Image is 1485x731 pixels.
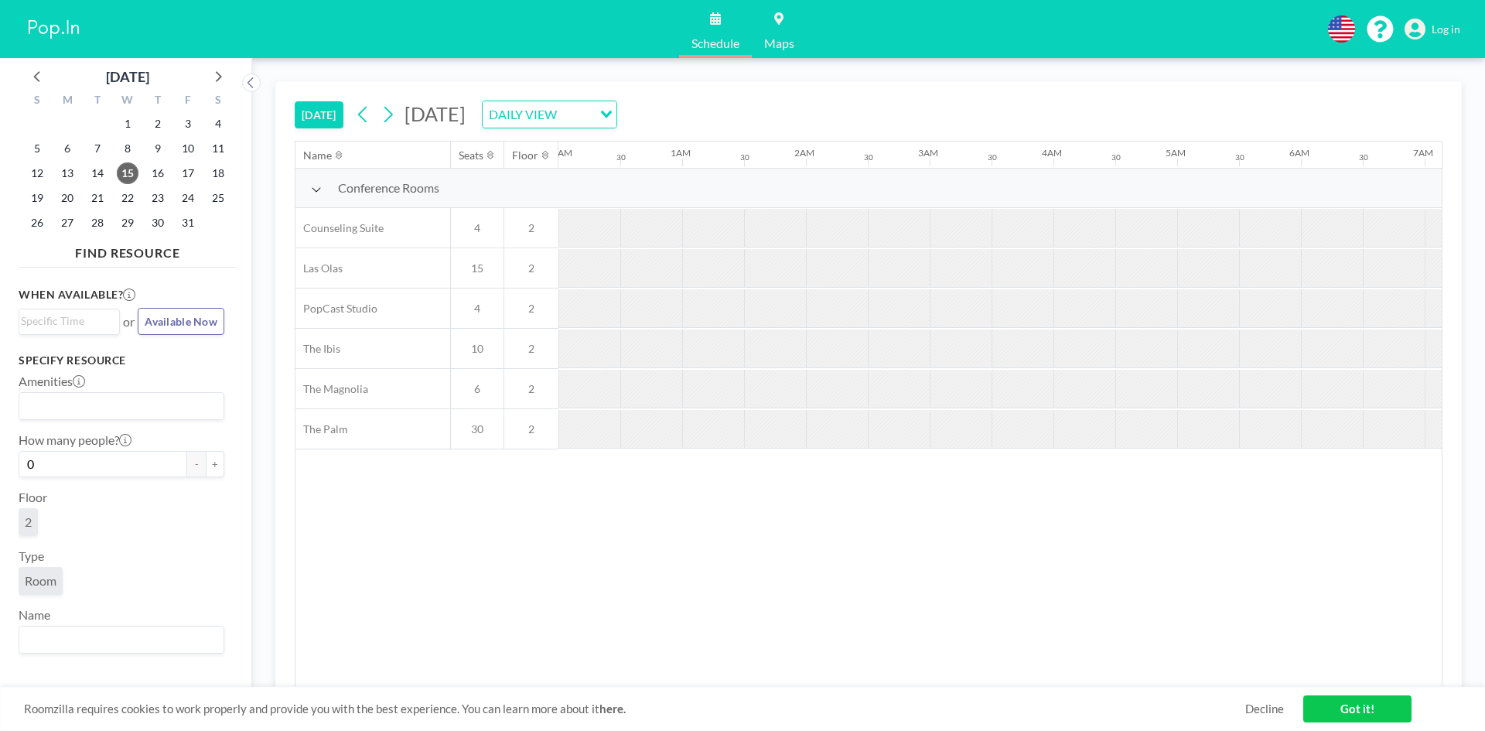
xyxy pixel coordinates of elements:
a: here. [599,702,626,716]
div: 3AM [918,147,938,159]
span: 2 [504,302,558,316]
input: Search for option [562,104,591,125]
label: Floor [19,490,47,505]
div: 4AM [1042,147,1062,159]
div: 6AM [1289,147,1309,159]
span: Saturday, October 4, 2025 [207,113,229,135]
span: Las Olas [295,261,343,275]
span: 15 [451,261,504,275]
span: Sunday, October 26, 2025 [26,212,48,234]
a: Log in [1405,19,1460,40]
a: Got it! [1303,695,1412,722]
div: 12AM [547,147,572,159]
input: Search for option [21,396,215,416]
div: 30 [616,152,626,162]
span: Available Now [145,315,217,328]
span: Counseling Suite [295,221,384,235]
span: Tuesday, October 21, 2025 [87,187,108,209]
div: Name [303,149,332,162]
span: Tuesday, October 28, 2025 [87,212,108,234]
span: 2 [504,221,558,235]
span: Conference Rooms [338,180,439,196]
input: Search for option [21,630,215,650]
span: Friday, October 17, 2025 [177,162,199,184]
span: 10 [451,342,504,356]
img: organization-logo [25,14,84,45]
span: The Palm [295,422,348,436]
div: Search for option [19,393,224,419]
span: Thursday, October 16, 2025 [147,162,169,184]
button: [DATE] [295,101,343,128]
span: Friday, October 3, 2025 [177,113,199,135]
div: Seats [459,149,483,162]
span: Schedule [691,37,739,50]
h4: FIND RESOURCE [19,239,237,261]
span: Sunday, October 5, 2025 [26,138,48,159]
div: Search for option [19,627,224,653]
div: 30 [740,152,749,162]
span: 30 [451,422,504,436]
span: Wednesday, October 8, 2025 [117,138,138,159]
span: Thursday, October 30, 2025 [147,212,169,234]
button: Available Now [138,308,224,335]
span: Wednesday, October 15, 2025 [117,162,138,184]
div: 30 [864,152,873,162]
div: 30 [988,152,997,162]
span: Roomzilla requires cookies to work properly and provide you with the best experience. You can lea... [24,702,1245,716]
div: T [83,91,113,111]
span: Log in [1432,22,1460,36]
label: Type [19,548,44,564]
span: Tuesday, October 7, 2025 [87,138,108,159]
div: 5AM [1166,147,1186,159]
div: Floor [512,149,538,162]
span: 2 [504,342,558,356]
span: 2 [25,514,32,529]
a: Decline [1245,702,1284,716]
span: Monday, October 20, 2025 [56,187,78,209]
span: DAILY VIEW [486,104,560,125]
div: Search for option [483,101,616,128]
span: Wednesday, October 22, 2025 [117,187,138,209]
span: Maps [764,37,794,50]
div: M [53,91,83,111]
span: Monday, October 6, 2025 [56,138,78,159]
span: Thursday, October 23, 2025 [147,187,169,209]
span: Tuesday, October 14, 2025 [87,162,108,184]
div: F [172,91,203,111]
span: 2 [504,422,558,436]
span: Room [25,573,56,588]
span: Friday, October 10, 2025 [177,138,199,159]
span: Monday, October 27, 2025 [56,212,78,234]
div: [DATE] [106,66,149,87]
span: [DATE] [405,102,466,125]
span: The Magnolia [295,382,368,396]
div: Search for option [19,309,119,333]
span: 4 [451,221,504,235]
button: - [187,451,206,477]
span: Saturday, October 18, 2025 [207,162,229,184]
div: S [203,91,233,111]
div: 30 [1235,152,1244,162]
span: or [123,314,135,330]
button: + [206,451,224,477]
div: 1AM [671,147,691,159]
span: 4 [451,302,504,316]
span: 6 [451,382,504,396]
span: Thursday, October 9, 2025 [147,138,169,159]
input: Search for option [21,313,111,330]
span: Sunday, October 12, 2025 [26,162,48,184]
label: Amenities [19,374,85,389]
div: T [142,91,172,111]
span: Thursday, October 2, 2025 [147,113,169,135]
div: W [113,91,143,111]
span: Friday, October 31, 2025 [177,212,199,234]
span: Wednesday, October 1, 2025 [117,113,138,135]
div: 30 [1111,152,1121,162]
span: Monday, October 13, 2025 [56,162,78,184]
label: Name [19,607,50,623]
span: Sunday, October 19, 2025 [26,187,48,209]
span: Friday, October 24, 2025 [177,187,199,209]
label: How many people? [19,432,131,448]
h3: Specify resource [19,354,224,367]
span: Saturday, October 11, 2025 [207,138,229,159]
